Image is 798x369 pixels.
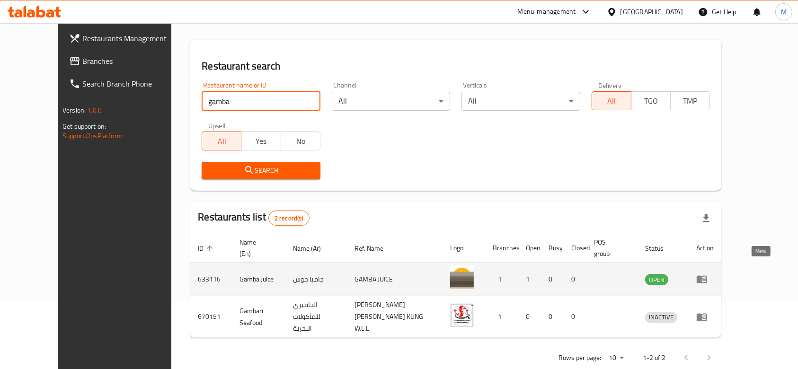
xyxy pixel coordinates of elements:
[518,234,541,263] th: Open
[209,165,312,176] span: Search
[443,234,485,263] th: Logo
[596,94,628,108] span: All
[485,296,518,338] td: 1
[605,351,628,365] div: Rows per page:
[518,296,541,338] td: 0
[541,234,564,263] th: Busy
[62,50,191,72] a: Branches
[245,134,277,148] span: Yes
[190,263,232,296] td: 633116
[518,6,576,18] div: Menu-management
[689,234,721,263] th: Action
[564,234,586,263] th: Closed
[239,237,274,259] span: Name (En)
[645,312,677,323] span: INACTIVE
[645,243,676,254] span: Status
[541,263,564,296] td: 0
[564,296,586,338] td: 0
[202,59,710,73] h2: Restaurant search
[645,274,668,285] div: OPEN
[208,122,226,129] label: Upsell
[62,27,191,50] a: Restaurants Management
[518,263,541,296] td: 1
[594,237,626,259] span: POS group
[670,91,710,110] button: TMP
[82,78,184,89] span: Search Branch Phone
[631,91,671,110] button: TGO
[281,132,320,150] button: No
[347,263,443,296] td: GAMBA JUICE
[62,120,106,132] span: Get support on:
[269,214,309,223] span: 2 record(s)
[541,296,564,338] td: 0
[635,94,667,108] span: TGO
[198,243,216,254] span: ID
[232,263,285,296] td: Gamba Juice
[87,104,102,116] span: 1.0.0
[450,303,474,327] img: Gambari Seafood
[347,296,443,338] td: [PERSON_NAME] [PERSON_NAME] KUNG W.L.L
[62,104,86,116] span: Version:
[241,132,281,150] button: Yes
[285,296,347,338] td: الجامبري للمأكولات البحرية
[198,210,309,226] h2: Restaurants list
[82,33,184,44] span: Restaurants Management
[695,207,718,229] div: Export file
[190,234,721,338] table: enhanced table
[206,134,238,148] span: All
[285,263,347,296] td: جامبا جوس
[355,243,396,254] span: Ref. Name
[202,132,241,150] button: All
[285,134,317,148] span: No
[82,55,184,67] span: Branches
[485,234,518,263] th: Branches
[202,92,320,111] input: Search for restaurant name or ID..
[450,265,474,289] img: Gamba Juice
[674,94,706,108] span: TMP
[645,274,668,285] span: OPEN
[268,211,310,226] div: Total records count
[643,352,665,364] p: 1-2 of 2
[781,7,787,17] span: M
[485,263,518,296] td: 1
[62,130,123,142] a: Support.OpsPlatform
[202,162,320,179] button: Search
[232,296,285,338] td: Gambari Seafood
[62,72,191,95] a: Search Branch Phone
[592,91,631,110] button: All
[564,263,586,296] td: 0
[332,92,450,111] div: All
[461,92,580,111] div: All
[190,296,232,338] td: 670151
[559,352,601,364] p: Rows per page:
[696,311,714,323] div: Menu
[293,243,333,254] span: Name (Ar)
[598,82,622,88] label: Delivery
[621,7,683,17] div: [GEOGRAPHIC_DATA]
